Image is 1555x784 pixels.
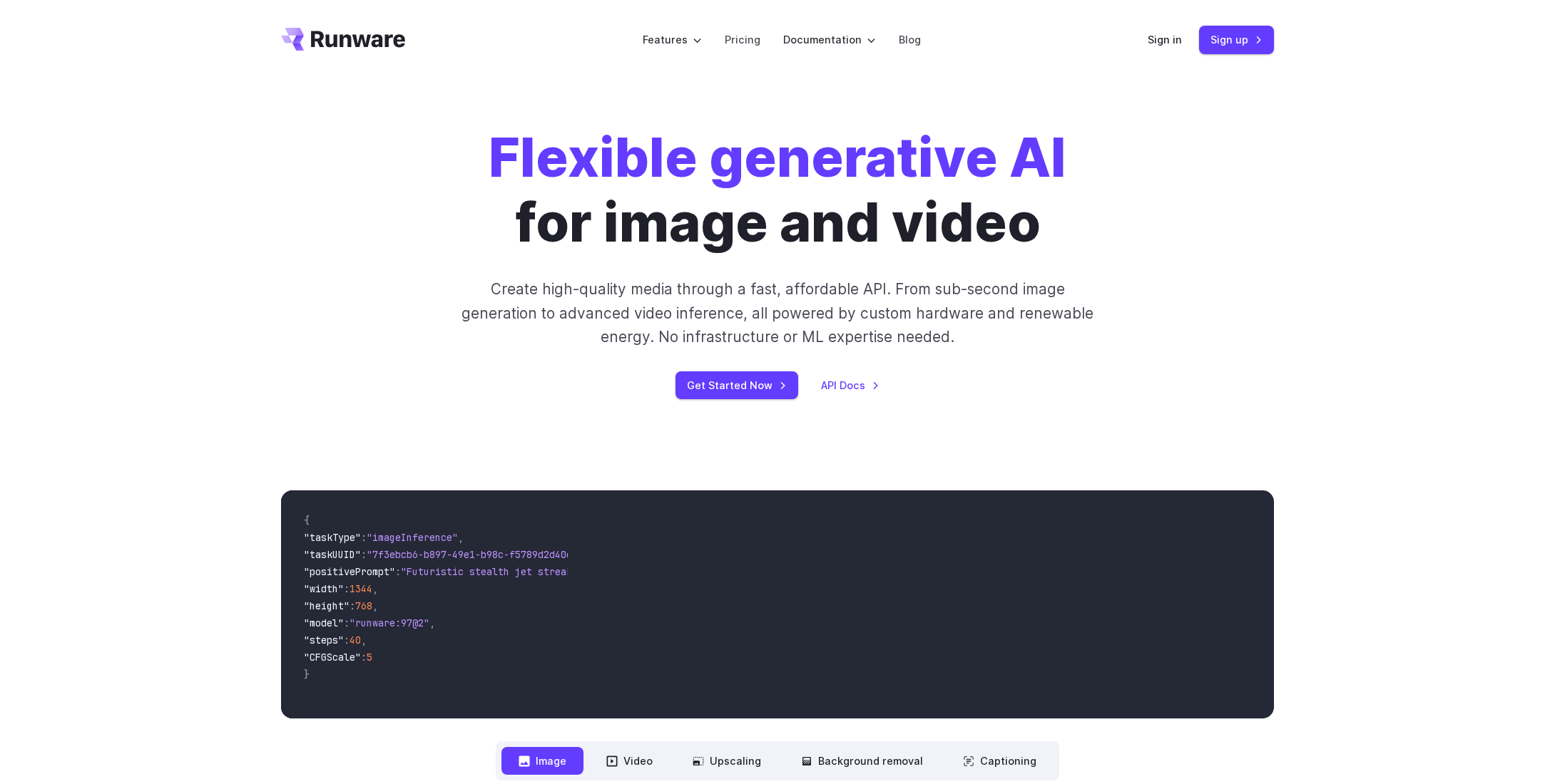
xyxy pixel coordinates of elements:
span: "steps" [304,634,344,646]
span: : [344,582,350,595]
a: Pricing [725,31,760,48]
span: , [361,634,367,646]
span: : [361,651,367,664]
span: "Futuristic stealth jet streaking through a neon-lit cityscape with glowing purple exhaust" [401,565,920,578]
span: 40 [350,634,361,646]
button: Captioning [946,747,1054,775]
button: Upscaling [675,747,778,775]
button: Image [501,747,583,775]
span: "height" [304,599,350,612]
span: : [350,599,355,612]
a: Blog [899,31,921,48]
a: Sign up [1199,26,1274,53]
span: : [344,617,350,629]
span: "taskType" [304,531,361,544]
span: 768 [355,599,372,612]
a: Go to / [281,28,405,51]
span: , [372,599,378,612]
span: "taskUUID" [304,548,361,561]
strong: Flexible generative AI [489,125,1066,190]
span: "width" [304,582,344,595]
span: , [429,617,435,629]
span: } [304,668,310,681]
button: Background removal [784,747,940,775]
label: Documentation [783,31,876,48]
label: Features [643,31,702,48]
a: API Docs [821,377,880,393]
span: : [344,634,350,646]
span: "model" [304,617,344,629]
span: 1344 [350,582,372,595]
span: : [361,531,367,544]
a: Sign in [1148,31,1182,48]
span: "positivePrompt" [304,565,395,578]
span: "7f3ebcb6-b897-49e1-b98c-f5789d2d40d7" [367,548,583,561]
span: : [395,565,401,578]
h1: for image and video [489,125,1066,254]
span: , [372,582,378,595]
span: "imageInference" [367,531,458,544]
span: 5 [367,651,372,664]
a: Get Started Now [675,371,798,399]
button: Video [589,747,670,775]
p: Create high-quality media through a fast, affordable API. From sub-second image generation to adv... [460,277,1096,349]
span: : [361,548,367,561]
span: { [304,514,310,527]
span: , [458,531,464,544]
span: "runware:97@2" [350,617,429,629]
span: "CFGScale" [304,651,361,664]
